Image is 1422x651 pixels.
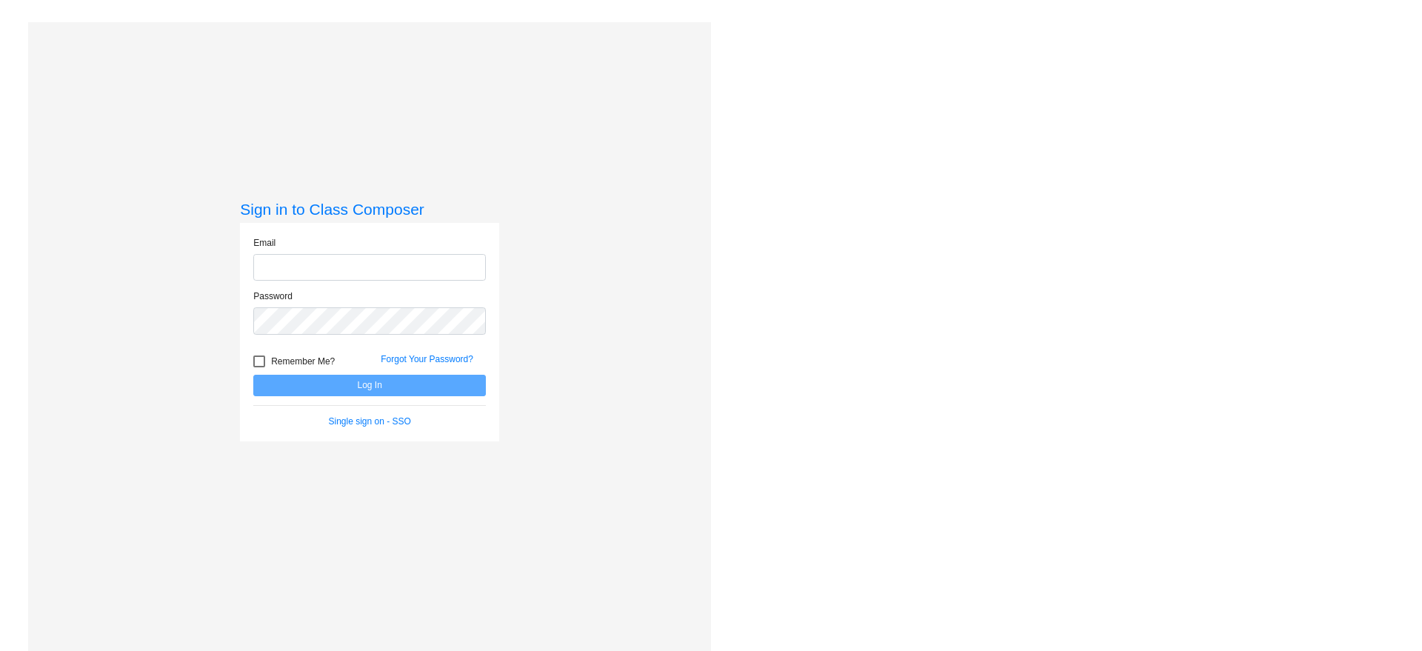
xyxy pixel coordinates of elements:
span: Remember Me? [271,353,335,370]
a: Forgot Your Password? [381,354,473,364]
h3: Sign in to Class Composer [240,200,499,218]
label: Password [253,290,293,303]
button: Log In [253,375,486,396]
label: Email [253,236,276,250]
a: Single sign on - SSO [329,416,411,427]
